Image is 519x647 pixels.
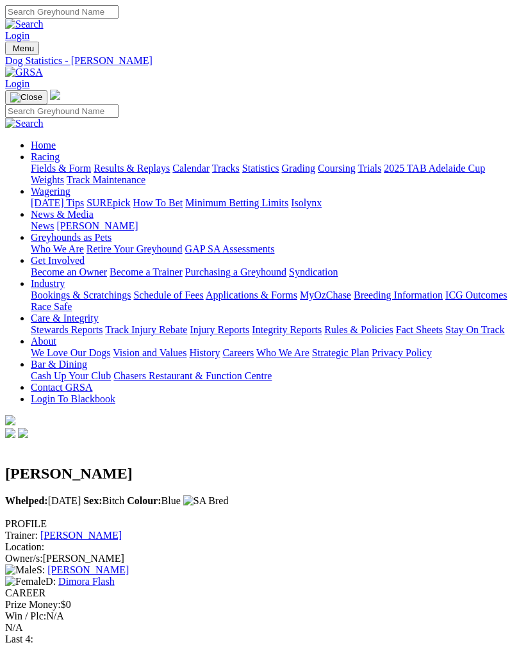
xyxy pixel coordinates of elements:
span: Last 4: [5,634,33,644]
a: Who We Are [256,347,309,358]
a: [PERSON_NAME] [40,530,122,541]
a: Bar & Dining [31,359,87,370]
a: Privacy Policy [372,347,432,358]
a: Applications & Forms [206,290,297,300]
a: Integrity Reports [252,324,322,335]
a: Vision and Values [113,347,186,358]
a: SUREpick [86,197,130,208]
a: Fact Sheets [396,324,443,335]
a: MyOzChase [300,290,351,300]
a: Schedule of Fees [133,290,203,300]
a: News [31,220,54,231]
span: [DATE] [5,495,81,506]
a: Bookings & Scratchings [31,290,131,300]
div: Care & Integrity [31,324,514,336]
a: Become a Trainer [110,266,183,277]
div: Greyhounds as Pets [31,243,514,255]
a: Trials [358,163,381,174]
a: Coursing [318,163,356,174]
a: How To Bet [133,197,183,208]
a: Cash Up Your Club [31,370,111,381]
a: Stewards Reports [31,324,103,335]
a: Industry [31,278,65,289]
img: Search [5,118,44,129]
button: Toggle navigation [5,90,47,104]
a: History [189,347,220,358]
h2: [PERSON_NAME] [5,465,514,482]
a: Calendar [172,163,210,174]
a: Login [5,30,29,41]
img: GRSA [5,67,43,78]
a: Isolynx [291,197,322,208]
div: Get Involved [31,266,514,278]
a: [PERSON_NAME] [47,564,129,575]
div: About [31,347,514,359]
span: Bitch [83,495,124,506]
div: Bar & Dining [31,370,514,382]
a: Results & Replays [94,163,170,174]
a: Minimum Betting Limits [185,197,288,208]
span: Location: [5,541,44,552]
img: SA Bred [183,495,229,507]
div: N/A [5,610,514,622]
div: Wagering [31,197,514,209]
span: Owner/s: [5,553,43,564]
div: CAREER [5,587,514,599]
a: Become an Owner [31,266,107,277]
div: Industry [31,290,514,313]
a: Greyhounds as Pets [31,232,111,243]
a: Stay On Track [445,324,504,335]
input: Search [5,104,119,118]
a: Wagering [31,186,70,197]
a: Login To Blackbook [31,393,115,404]
a: Dimora Flash [58,576,115,587]
div: News & Media [31,220,514,232]
span: Menu [13,44,34,53]
a: Track Maintenance [67,174,145,185]
a: Racing [31,151,60,162]
div: Racing [31,163,514,186]
div: $0 [5,599,514,610]
a: Chasers Restaurant & Function Centre [113,370,272,381]
a: Rules & Policies [324,324,393,335]
span: Prize Money: [5,599,61,610]
img: Close [10,92,42,102]
img: Female [5,576,45,587]
a: Breeding Information [354,290,443,300]
div: N/A [5,622,514,634]
a: Login [5,78,29,89]
b: Whelped: [5,495,48,506]
a: Tracks [212,163,240,174]
b: Sex: [83,495,102,506]
a: Race Safe [31,301,72,312]
a: Grading [282,163,315,174]
a: Who We Are [31,243,84,254]
a: GAP SA Assessments [185,243,275,254]
div: [PERSON_NAME] [5,553,514,564]
img: facebook.svg [5,428,15,438]
span: Blue [127,495,181,506]
span: Win / Plc: [5,610,46,621]
a: We Love Our Dogs [31,347,110,358]
a: Purchasing a Greyhound [185,266,286,277]
span: Trainer: [5,530,38,541]
a: Track Injury Rebate [105,324,187,335]
a: Injury Reports [190,324,249,335]
input: Search [5,5,119,19]
img: Male [5,564,37,576]
a: Home [31,140,56,151]
img: Search [5,19,44,30]
a: Syndication [289,266,338,277]
div: PROFILE [5,518,514,530]
img: twitter.svg [18,428,28,438]
a: Retire Your Greyhound [86,243,183,254]
a: Care & Integrity [31,313,99,323]
a: Statistics [242,163,279,174]
a: Dog Statistics - [PERSON_NAME] [5,55,514,67]
a: [DATE] Tips [31,197,84,208]
a: Strategic Plan [312,347,369,358]
a: About [31,336,56,347]
img: logo-grsa-white.png [50,90,60,100]
a: [PERSON_NAME] [56,220,138,231]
